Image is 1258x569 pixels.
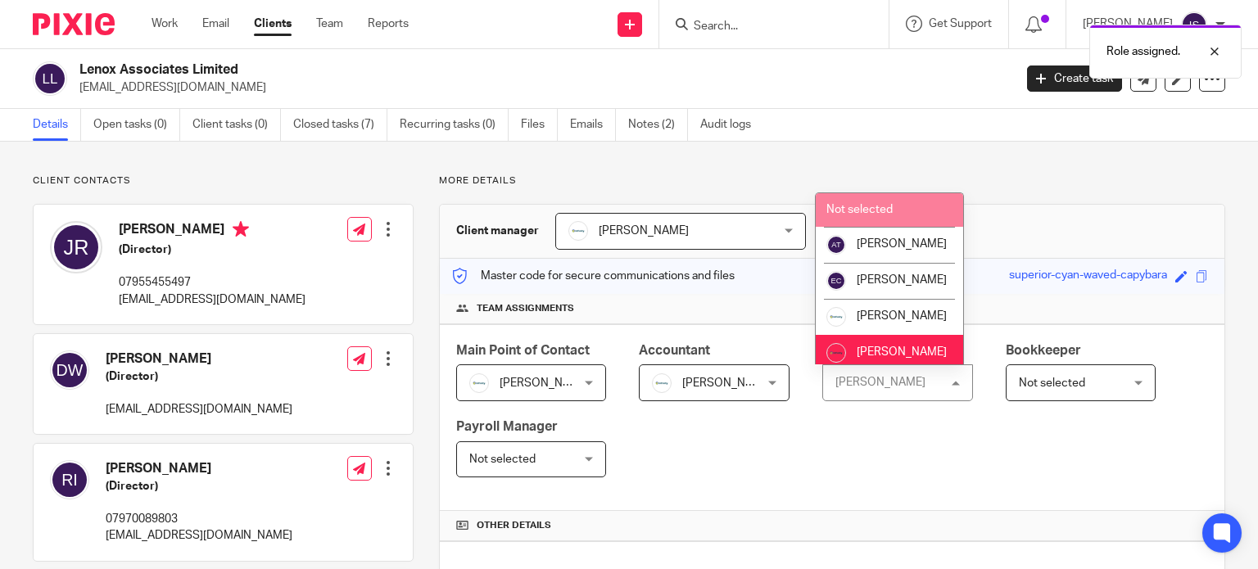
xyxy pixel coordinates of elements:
span: [PERSON_NAME] [682,377,772,389]
span: Team assignments [477,302,574,315]
span: [PERSON_NAME] [500,377,590,389]
span: Not selected [469,454,536,465]
span: Accountant [639,344,710,357]
p: 07970089803 [106,511,292,527]
span: Bookkeeper [1006,344,1081,357]
img: svg%3E [33,61,67,96]
img: svg%3E [50,350,89,390]
a: Open tasks (0) [93,109,180,141]
p: [EMAIL_ADDRESS][DOMAIN_NAME] [106,401,292,418]
h4: [PERSON_NAME] [106,350,292,368]
h4: [PERSON_NAME] [106,460,292,477]
img: svg%3E [50,221,102,273]
span: [PERSON_NAME] [857,274,947,286]
a: Recurring tasks (0) [400,109,509,141]
span: Not selected [826,204,893,215]
a: Reports [368,16,409,32]
div: superior-cyan-waved-capybara [1009,267,1167,286]
img: Pixie [33,13,115,35]
a: Emails [570,109,616,141]
span: Payroll Manager [456,420,558,433]
a: Clients [254,16,292,32]
span: Main Point of Contact [456,344,590,357]
img: svg%3E [1181,11,1207,38]
h5: (Director) [106,478,292,494]
img: svg%3E [50,460,89,499]
p: Role assigned. [1106,43,1180,60]
span: Other details [477,519,551,532]
img: Infinity%20Logo%20with%20Whitespace%20.png [826,343,846,363]
p: [EMAIL_ADDRESS][DOMAIN_NAME] [119,291,305,308]
span: [PERSON_NAME] [599,225,689,237]
img: svg%3E [826,235,846,255]
p: [EMAIL_ADDRESS][DOMAIN_NAME] [79,79,1002,96]
a: Create task [1027,65,1122,92]
a: Details [33,109,81,141]
img: Infinity%20Logo%20with%20Whitespace%20.png [469,373,489,393]
p: Master code for secure communications and files [452,268,735,284]
span: [PERSON_NAME] [857,310,947,322]
a: Closed tasks (7) [293,109,387,141]
h4: [PERSON_NAME] [119,221,305,242]
p: 07955455497 [119,274,305,291]
h3: Client manager [456,223,539,239]
div: [PERSON_NAME] [835,377,925,388]
h2: Lenox Associates Limited [79,61,818,79]
img: Infinity%20Logo%20with%20Whitespace%20.png [826,307,846,327]
a: Email [202,16,229,32]
i: Primary [233,221,249,237]
a: Client tasks (0) [192,109,281,141]
img: Infinity%20Logo%20with%20Whitespace%20.png [652,373,672,393]
h5: (Director) [106,368,292,385]
h5: (Director) [119,242,305,258]
a: Team [316,16,343,32]
p: Client contacts [33,174,414,187]
p: [EMAIL_ADDRESS][DOMAIN_NAME] [106,527,292,544]
span: [PERSON_NAME] [857,346,947,358]
a: Audit logs [700,109,763,141]
img: svg%3E [826,271,846,291]
img: Infinity%20Logo%20with%20Whitespace%20.png [568,221,588,241]
a: Notes (2) [628,109,688,141]
p: More details [439,174,1225,187]
span: [PERSON_NAME] [857,238,947,250]
a: Files [521,109,558,141]
a: Work [152,16,178,32]
span: Not selected [1019,377,1085,389]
